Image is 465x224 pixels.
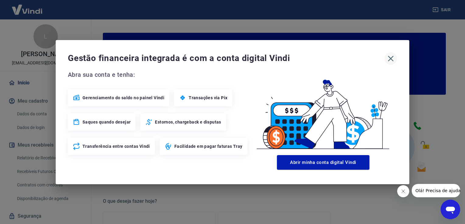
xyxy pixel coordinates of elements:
span: Gestão financeira integrada é com a conta digital Vindi [68,52,384,64]
iframe: Botão para abrir a janela de mensagens [441,200,460,219]
span: Gerenciamento do saldo no painel Vindi [82,95,164,101]
button: Abrir minha conta digital Vindi [277,155,369,170]
span: Transferência entre contas Vindi [82,143,150,149]
span: Estornos, chargeback e disputas [155,119,221,125]
span: Saques quando desejar [82,119,131,125]
img: Good Billing [249,70,397,153]
span: Abra sua conta e tenha: [68,70,249,80]
span: Olá! Precisa de ajuda? [4,4,51,9]
iframe: Mensagem da empresa [412,184,460,197]
span: Facilidade em pagar faturas Tray [174,143,243,149]
span: Transações via Pix [189,95,227,101]
iframe: Fechar mensagem [397,185,409,197]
